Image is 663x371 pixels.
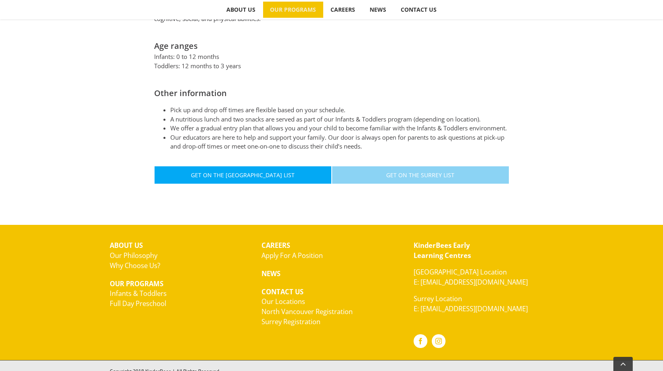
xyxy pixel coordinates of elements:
[170,133,509,151] li: Our educators are here to help and support your family. Our door is always open for parents to as...
[332,166,509,184] a: Get On The Surrey List
[110,241,143,250] strong: ABOUT US
[261,269,280,278] strong: NEWS
[154,87,509,99] h2: Other information
[110,289,167,298] a: Infants & Toddlers
[324,2,362,18] a: CAREERS
[154,40,509,52] h2: Age ranges
[414,267,554,287] p: [GEOGRAPHIC_DATA] Location
[110,299,166,308] a: Full Day Preschool
[110,261,160,270] a: Why Choose Us?
[432,334,445,348] a: Instagram
[261,241,290,250] strong: CAREERS
[263,2,323,18] a: OUR PROGRAMS
[261,297,305,306] a: Our Locations
[110,279,163,288] strong: OUR PROGRAMS
[170,115,509,124] li: A nutritious lunch and two snacks are served as part of our Infants & Toddlers program (depending...
[386,172,454,178] span: Get On The Surrey List
[414,334,427,348] a: Facebook
[154,166,332,184] a: Get On The [GEOGRAPHIC_DATA] List
[414,241,471,260] a: KinderBees EarlyLearning Centres
[170,105,509,115] li: Pick up and drop off times are flexible based on your schedule.
[330,7,355,13] span: CAREERS
[261,307,353,316] a: North Vancouver Registration
[261,251,323,260] a: Apply For A Position
[414,241,471,260] strong: KinderBees Early Learning Centres
[110,251,157,260] a: Our Philosophy
[220,2,263,18] a: ABOUT US
[261,317,320,326] a: Surrey Registration
[414,304,528,313] a: E: [EMAIL_ADDRESS][DOMAIN_NAME]
[270,7,316,13] span: OUR PROGRAMS
[370,7,386,13] span: NEWS
[154,52,509,70] p: Infants: 0 to 12 months Toddlers: 12 months to 3 years
[414,294,554,314] p: Surrey Location
[394,2,444,18] a: CONTACT US
[401,7,437,13] span: CONTACT US
[226,7,255,13] span: ABOUT US
[261,287,303,296] strong: CONTACT US
[170,124,509,133] li: We offer a gradual entry plan that allows you and your child to become familiar with the Infants ...
[414,277,528,287] a: E: [EMAIL_ADDRESS][DOMAIN_NAME]
[363,2,393,18] a: NEWS
[191,172,295,178] span: Get On The [GEOGRAPHIC_DATA] List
